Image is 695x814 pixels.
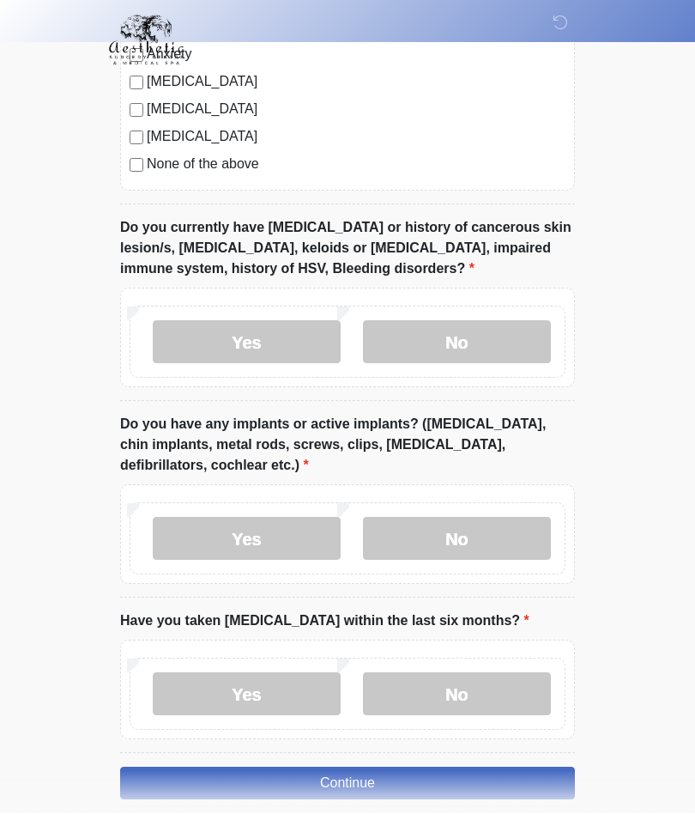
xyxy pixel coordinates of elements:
label: [MEDICAL_DATA] [147,100,565,120]
label: Do you have any implants or active implants? ([MEDICAL_DATA], chin implants, metal rods, screws, ... [120,415,575,477]
input: None of the above [130,159,143,173]
label: [MEDICAL_DATA] [147,127,565,148]
label: Yes [153,518,341,561]
label: None of the above [147,155,565,175]
img: Aesthetic Surgery Centre, PLLC Logo [103,13,190,68]
button: Continue [120,768,575,800]
input: [MEDICAL_DATA] [130,104,143,118]
label: Yes [153,321,341,364]
label: No [363,321,551,364]
label: Do you currently have [MEDICAL_DATA] or history of cancerous skin lesion/s, [MEDICAL_DATA], keloi... [120,218,575,280]
label: No [363,673,551,716]
input: [MEDICAL_DATA] [130,76,143,90]
label: [MEDICAL_DATA] [147,72,565,93]
input: [MEDICAL_DATA] [130,131,143,145]
label: Have you taken [MEDICAL_DATA] within the last six months? [120,611,529,632]
label: Yes [153,673,341,716]
label: No [363,518,551,561]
